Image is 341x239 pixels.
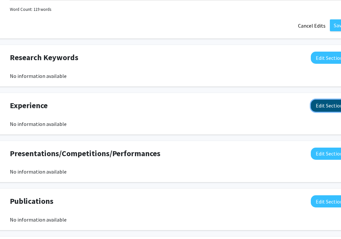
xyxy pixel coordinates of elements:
small: Word Count: 119 words [10,6,51,12]
button: Cancel Edits [294,19,330,32]
span: Experience [10,100,48,111]
iframe: Chat [5,209,28,234]
span: Research Keywords [10,52,78,63]
span: Publications [10,195,53,207]
span: Presentations/Competitions/Performances [10,148,160,159]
